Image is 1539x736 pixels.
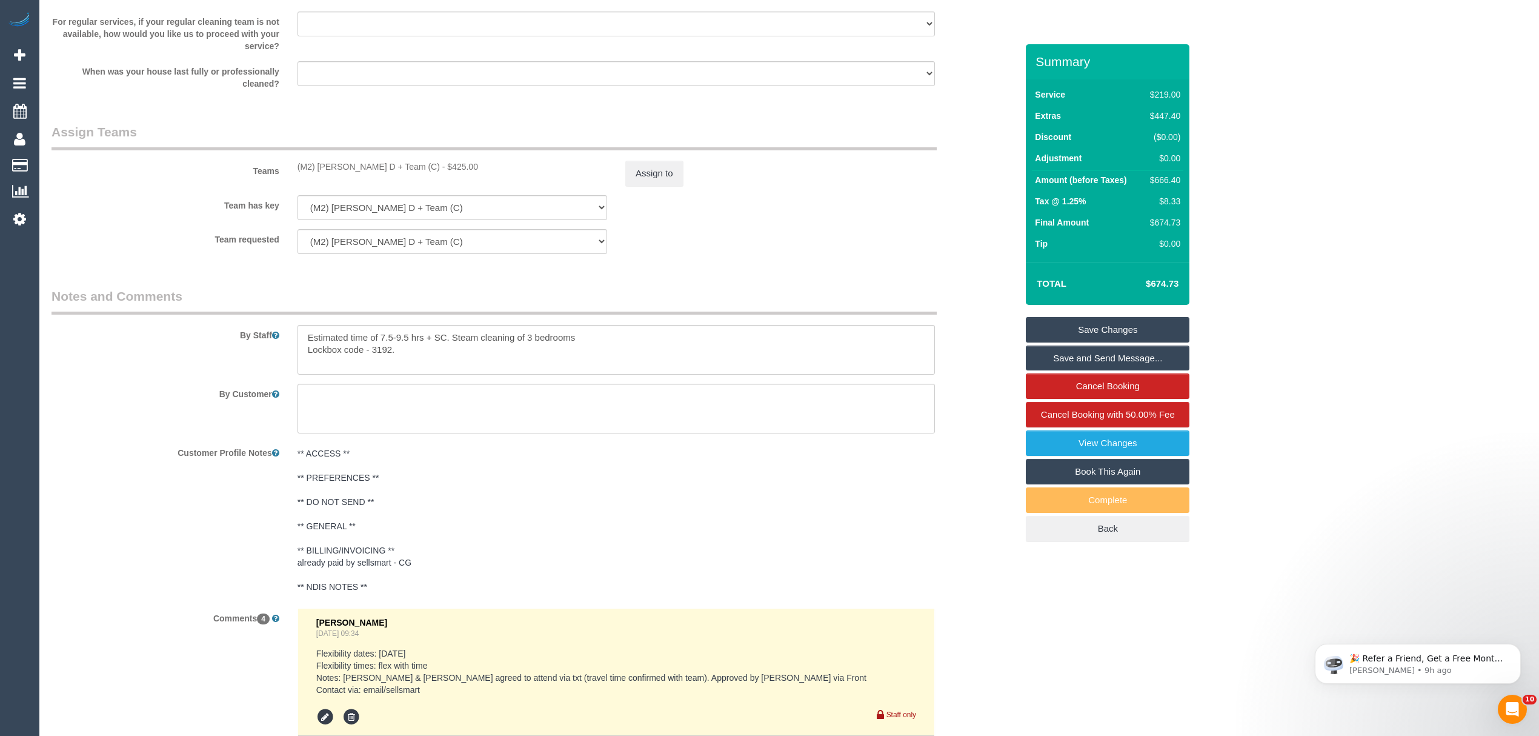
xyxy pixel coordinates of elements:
a: Save Changes [1026,317,1189,343]
span: 4 [257,614,270,624]
button: Assign to [625,161,683,186]
iframe: Intercom live chat [1498,695,1527,724]
pre: Flexibility dates: [DATE] Flexibility times: flex with time Notes: [PERSON_NAME] & [PERSON_NAME] ... [316,647,916,696]
strong: Total [1037,278,1066,289]
legend: Notes and Comments [52,287,937,315]
a: View Changes [1026,430,1189,456]
label: By Customer [42,384,288,400]
label: Team has key [42,195,288,212]
a: Save and Send Message... [1026,346,1189,371]
div: $0.00 [1145,238,1180,250]
a: Cancel Booking [1026,373,1189,399]
div: $8.33 [1145,195,1180,207]
label: Service [1035,89,1065,101]
span: [PERSON_NAME] [316,618,387,627]
iframe: Intercom notifications message [1297,618,1539,703]
label: Discount [1035,131,1071,143]
label: Tax @ 1.25% [1035,195,1086,207]
label: Tip [1035,238,1048,250]
label: Teams [42,161,288,177]
legend: Assign Teams [52,123,937,150]
a: Back [1026,516,1189,541]
pre: ** ACCESS ** ** PREFERENCES ** ** DO NOT SEND ** ** GENERAL ** ** BILLING/INVOICING ** already pa... [297,447,935,593]
a: [DATE] 09:34 [316,629,359,638]
a: Book This Again [1026,459,1189,484]
a: Cancel Booking with 50.00% Fee [1026,402,1189,427]
div: $219.00 [1145,89,1180,101]
img: Automaid Logo [7,12,32,29]
div: $0.00 [1145,152,1180,164]
label: When was your house last fully or professionally cleaned? [42,61,288,90]
div: $447.40 [1145,110,1180,122]
label: For regular services, if your regular cleaning team is not available, how would you like us to pr... [42,12,288,52]
label: Amount (before Taxes) [1035,174,1126,186]
span: Cancel Booking with 50.00% Fee [1041,409,1175,420]
small: Staff only [886,711,916,719]
label: By Staff [42,325,288,341]
h3: Summary [1035,55,1183,69]
label: Final Amount [1035,216,1089,229]
div: $674.73 [1145,216,1180,229]
span: 10 [1523,695,1537,704]
div: $666.40 [1145,174,1180,186]
h4: $674.73 [1109,279,1178,289]
label: Adjustment [1035,152,1082,164]
label: Extras [1035,110,1061,122]
label: Comments [42,608,288,624]
label: Team requested [42,229,288,246]
label: Customer Profile Notes [42,443,288,459]
div: 1 hour x $425.00/hour [297,161,607,173]
div: ($0.00) [1145,131,1180,143]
